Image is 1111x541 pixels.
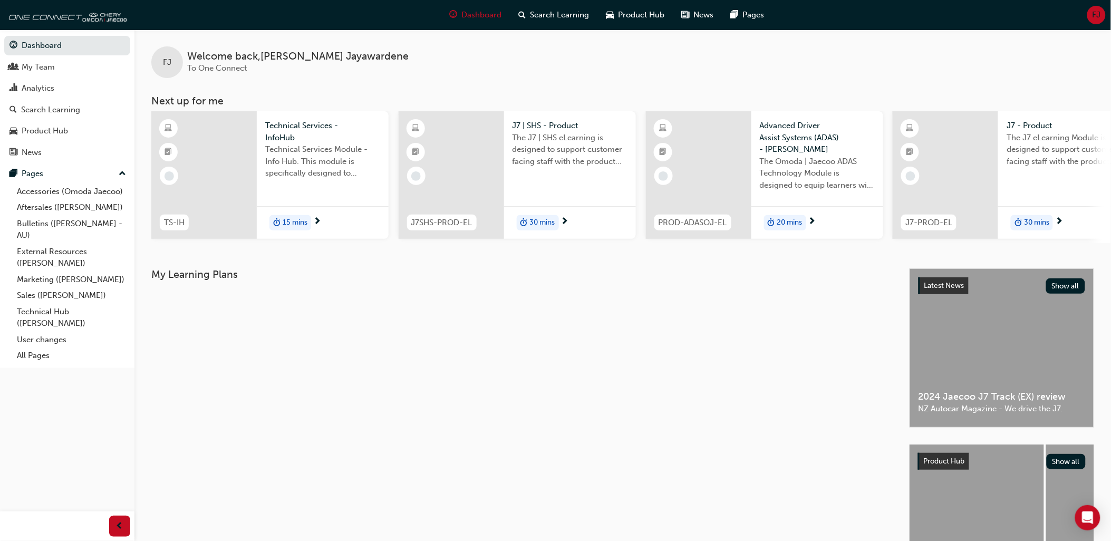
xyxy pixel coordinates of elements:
[906,146,914,159] span: booktick-icon
[1015,216,1022,230] span: duration-icon
[924,281,964,290] span: Latest News
[520,216,528,230] span: duration-icon
[22,147,42,159] div: News
[722,4,773,26] a: pages-iconPages
[411,171,421,181] span: learningRecordVerb_NONE-icon
[510,4,598,26] a: search-iconSearch Learning
[659,146,666,159] span: booktick-icon
[119,167,126,181] span: up-icon
[13,216,130,244] a: Bulletins ([PERSON_NAME] - AU)
[22,125,68,137] div: Product Hub
[13,272,130,288] a: Marketing ([PERSON_NAME])
[530,9,590,21] span: Search Learning
[4,121,130,141] a: Product Hub
[313,217,321,227] span: next-icon
[13,304,130,332] a: Technical Hub ([PERSON_NAME])
[906,122,914,136] span: learningResourceType_ELEARNING-icon
[9,84,17,93] span: chart-icon
[13,287,130,304] a: Sales ([PERSON_NAME])
[22,168,43,180] div: Pages
[9,169,17,179] span: pages-icon
[768,216,775,230] span: duration-icon
[165,146,172,159] span: booktick-icon
[4,100,130,120] a: Search Learning
[1046,278,1086,294] button: Show all
[4,164,130,183] button: Pages
[743,9,765,21] span: Pages
[163,56,171,69] span: FJ
[760,120,875,156] span: Advanced Driver Assist Systems (ADAS) - [PERSON_NAME]
[450,8,458,22] span: guage-icon
[924,457,965,466] span: Product Hub
[606,8,614,22] span: car-icon
[4,79,130,98] a: Analytics
[412,122,419,136] span: learningResourceType_ELEARNING-icon
[910,268,1094,428] a: Latest NewsShow all2024 Jaecoo J7 Track (EX) reviewNZ Autocar Magazine - We drive the J7.
[165,171,174,181] span: learningRecordVerb_NONE-icon
[116,520,124,533] span: prev-icon
[519,8,526,22] span: search-icon
[4,36,130,55] a: Dashboard
[187,63,247,73] span: To One Connect
[919,403,1085,415] span: NZ Autocar Magazine - We drive the J7.
[1093,9,1101,21] span: FJ
[187,51,409,63] span: Welcome back , [PERSON_NAME] Jayawardene
[919,391,1085,403] span: 2024 Jaecoo J7 Track (EX) review
[694,9,714,21] span: News
[21,104,80,116] div: Search Learning
[919,277,1085,294] a: Latest NewsShow all
[906,171,915,181] span: learningRecordVerb_NONE-icon
[760,156,875,191] span: The Omoda | Jaecoo ADAS Technology Module is designed to equip learners with essential knowledge ...
[646,111,883,239] a: PROD-ADASOJ-ELAdvanced Driver Assist Systems (ADAS) - [PERSON_NAME]The Omoda | Jaecoo ADAS Techno...
[5,4,127,25] img: oneconnect
[9,63,17,72] span: people-icon
[9,105,17,115] span: search-icon
[13,183,130,200] a: Accessories (Omoda Jaecoo)
[399,111,636,239] a: J7SHS-PROD-ELJ7 | SHS - ProductThe J7 | SHS eLearning is designed to support customer facing staf...
[13,199,130,216] a: Aftersales ([PERSON_NAME])
[619,9,665,21] span: Product Hub
[164,217,185,229] span: TS-IH
[682,8,690,22] span: news-icon
[1055,217,1063,227] span: next-icon
[13,332,130,348] a: User changes
[265,120,380,143] span: Technical Services - InfoHub
[561,217,569,227] span: next-icon
[441,4,510,26] a: guage-iconDashboard
[273,216,281,230] span: duration-icon
[134,95,1111,107] h3: Next up for me
[462,9,502,21] span: Dashboard
[411,217,472,229] span: J7SHS-PROD-EL
[513,132,627,168] span: The J7 | SHS eLearning is designed to support customer facing staff with the product and sales in...
[9,148,17,158] span: news-icon
[4,143,130,162] a: News
[412,146,419,159] span: booktick-icon
[659,217,727,229] span: PROD-ADASOJ-EL
[530,217,555,229] span: 30 mins
[165,122,172,136] span: learningResourceType_ELEARNING-icon
[731,8,739,22] span: pages-icon
[9,41,17,51] span: guage-icon
[673,4,722,26] a: news-iconNews
[22,82,54,94] div: Analytics
[659,171,668,181] span: learningRecordVerb_NONE-icon
[13,347,130,364] a: All Pages
[4,57,130,77] a: My Team
[1075,505,1100,530] div: Open Intercom Messenger
[9,127,17,136] span: car-icon
[283,217,307,229] span: 15 mins
[13,244,130,272] a: External Resources ([PERSON_NAME])
[1047,454,1086,469] button: Show all
[808,217,816,227] span: next-icon
[918,453,1086,470] a: Product HubShow all
[598,4,673,26] a: car-iconProduct Hub
[22,61,55,73] div: My Team
[151,268,893,281] h3: My Learning Plans
[777,217,803,229] span: 20 mins
[1024,217,1049,229] span: 30 mins
[659,122,666,136] span: learningResourceType_ELEARNING-icon
[151,111,389,239] a: TS-IHTechnical Services - InfoHubTechnical Services Module - Info Hub. This module is specificall...
[1087,6,1106,24] button: FJ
